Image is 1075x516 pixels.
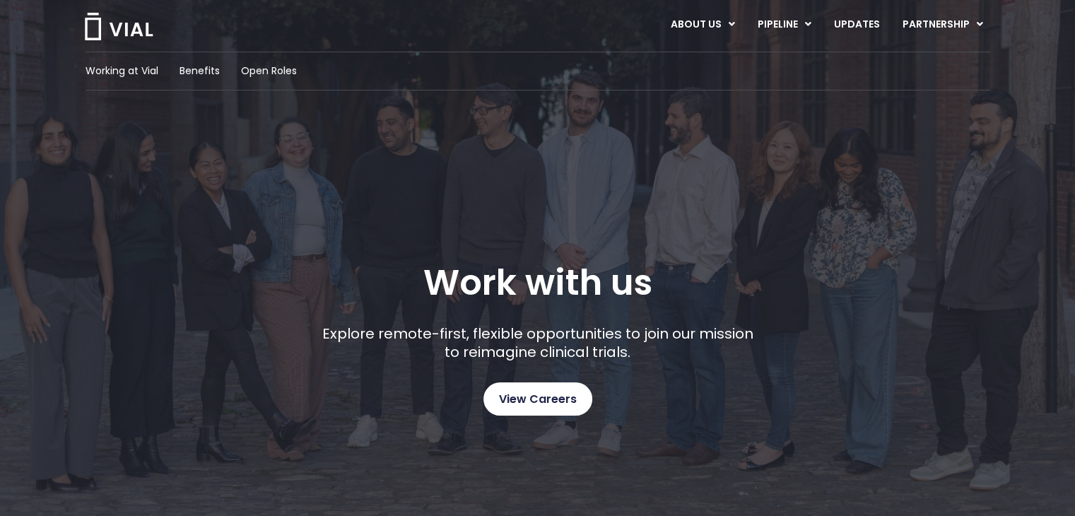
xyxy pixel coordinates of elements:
span: View Careers [499,390,577,409]
a: View Careers [483,382,592,416]
a: Working at Vial [86,64,158,78]
a: Open Roles [241,64,297,78]
a: Benefits [180,64,220,78]
h1: Work with us [423,262,652,303]
a: ABOUT USMenu Toggle [659,13,746,37]
a: UPDATES [823,13,891,37]
a: PIPELINEMenu Toggle [746,13,822,37]
p: Explore remote-first, flexible opportunities to join our mission to reimagine clinical trials. [317,324,758,361]
img: Vial Logo [83,13,154,40]
a: PARTNERSHIPMenu Toggle [891,13,994,37]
